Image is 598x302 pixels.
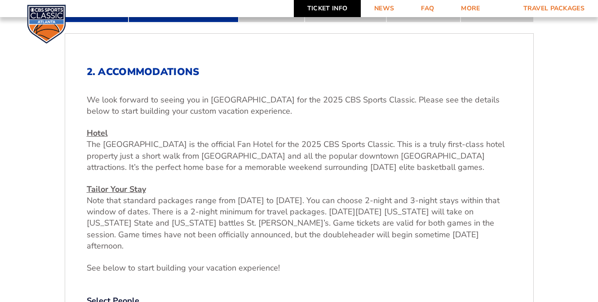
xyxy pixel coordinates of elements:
p: The [GEOGRAPHIC_DATA] is the official Fan Hotel for the 2025 CBS Sports Classic. This is a truly ... [87,128,512,173]
p: See below to start building your vacation experience! [87,262,512,274]
u: Tailor Your Stay [87,184,146,195]
h2: 2. Accommodations [87,66,512,78]
img: CBS Sports Classic [27,4,66,44]
p: Note that standard packages range from [DATE] to [DATE]. You can choose 2-night and 3-night stays... [87,184,512,252]
p: We look forward to seeing you in [GEOGRAPHIC_DATA] for the 2025 CBS Sports Classic. Please see th... [87,94,512,117]
u: Hotel [87,128,108,138]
